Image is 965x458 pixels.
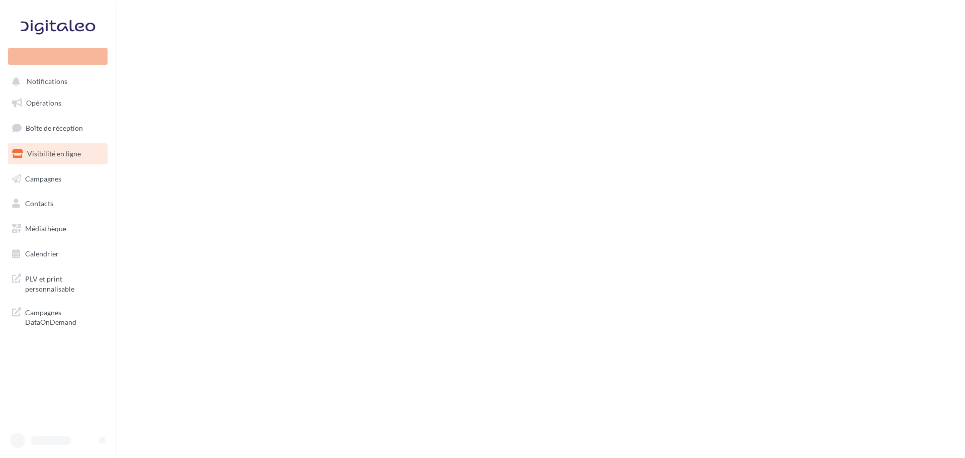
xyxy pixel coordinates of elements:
span: Campagnes DataOnDemand [25,306,104,327]
a: Calendrier [6,243,110,264]
a: Contacts [6,193,110,214]
a: PLV et print personnalisable [6,268,110,298]
a: Boîte de réception [6,117,110,139]
span: Notifications [27,77,67,86]
span: Calendrier [25,249,59,258]
span: Médiathèque [25,224,66,233]
a: Campagnes [6,168,110,190]
a: Opérations [6,93,110,114]
span: Boîte de réception [26,124,83,132]
span: Campagnes [25,174,61,182]
a: Campagnes DataOnDemand [6,302,110,331]
a: Médiathèque [6,218,110,239]
span: Contacts [25,199,53,208]
div: Nouvelle campagne [8,48,108,65]
span: Opérations [26,99,61,107]
span: Visibilité en ligne [27,149,81,158]
a: Visibilité en ligne [6,143,110,164]
span: PLV et print personnalisable [25,272,104,294]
